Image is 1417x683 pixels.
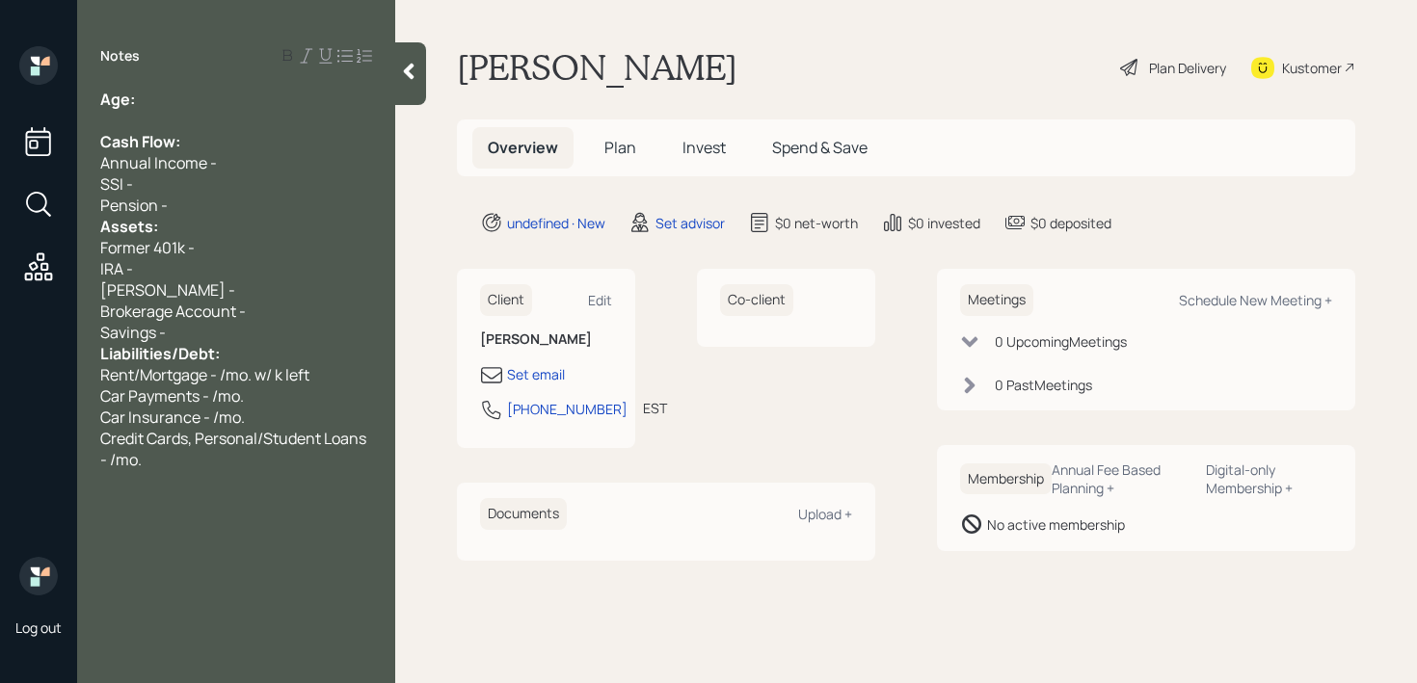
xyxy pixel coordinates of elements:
span: Brokerage Account - [100,301,246,322]
h6: Documents [480,498,567,530]
div: $0 deposited [1030,213,1111,233]
div: 0 Past Meeting s [995,375,1092,395]
span: Assets: [100,216,158,237]
span: Spend & Save [772,137,868,158]
span: Rent/Mortgage - /mo. w/ k left [100,364,309,385]
span: Age: [100,89,135,110]
div: No active membership [987,514,1125,535]
span: SSI - [100,173,133,195]
div: [PHONE_NUMBER] [507,399,628,419]
span: Liabilities/Debt: [100,343,220,364]
div: Schedule New Meeting + [1179,291,1332,309]
label: Notes [100,46,140,66]
div: Set advisor [655,213,725,233]
div: Set email [507,364,565,384]
div: Upload + [798,505,852,523]
h6: Co-client [720,284,793,316]
span: Overview [488,137,558,158]
div: Kustomer [1282,58,1342,78]
span: Car Payments - /mo. [100,385,244,407]
h6: [PERSON_NAME] [480,331,612,348]
div: Edit [588,291,612,309]
div: $0 net-worth [775,213,858,233]
img: retirable_logo.png [19,557,58,595]
span: Savings - [100,322,166,343]
span: IRA - [100,258,133,279]
span: Invest [682,137,726,158]
div: 0 Upcoming Meeting s [995,331,1127,352]
div: undefined · New [507,213,605,233]
h6: Membership [960,463,1052,495]
div: EST [643,398,667,418]
div: $0 invested [908,213,980,233]
h6: Client [480,284,532,316]
span: Cash Flow: [100,131,180,152]
span: Plan [604,137,636,158]
div: Plan Delivery [1149,58,1226,78]
div: Log out [15,618,62,637]
span: Car Insurance - /mo. [100,407,245,428]
span: [PERSON_NAME] - [100,279,235,301]
div: Annual Fee Based Planning + [1052,460,1190,497]
span: Credit Cards, Personal/Student Loans - /mo. [100,428,369,470]
span: Annual Income - [100,152,217,173]
h6: Meetings [960,284,1033,316]
h1: [PERSON_NAME] [457,46,737,89]
span: Former 401k - [100,237,195,258]
div: Digital-only Membership + [1206,460,1332,497]
span: Pension - [100,195,168,216]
